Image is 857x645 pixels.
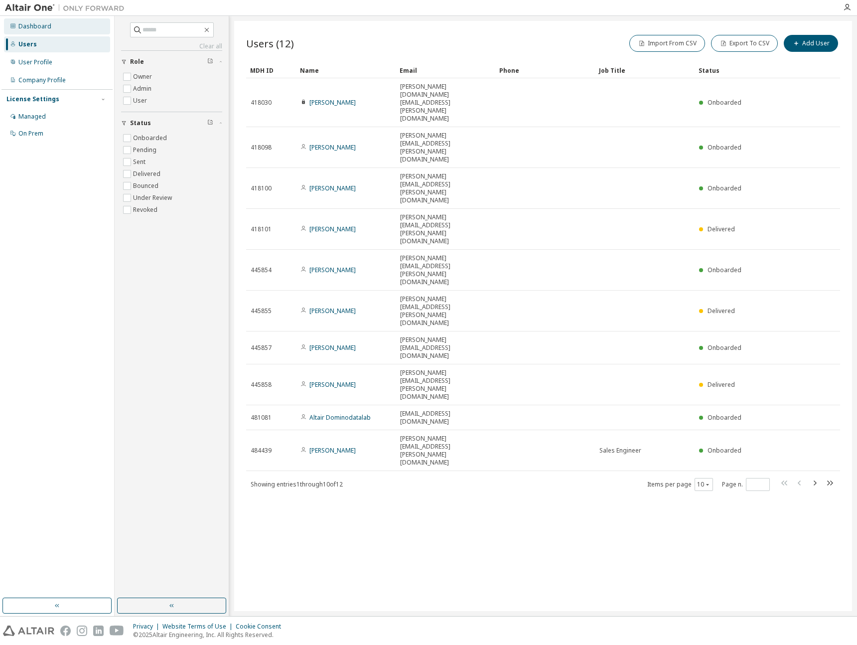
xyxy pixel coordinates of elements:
[251,225,272,233] span: 418101
[251,381,272,389] span: 445858
[400,172,491,204] span: [PERSON_NAME][EMAIL_ADDRESS][PERSON_NAME][DOMAIN_NAME]
[708,343,741,352] span: Onboarded
[697,481,711,488] button: 10
[133,204,159,216] label: Revoked
[133,623,162,631] div: Privacy
[309,307,356,315] a: [PERSON_NAME]
[599,62,691,78] div: Job Title
[246,36,294,50] span: Users (12)
[251,266,272,274] span: 445854
[309,225,356,233] a: [PERSON_NAME]
[400,132,491,163] span: [PERSON_NAME][EMAIL_ADDRESS][PERSON_NAME][DOMAIN_NAME]
[18,113,46,121] div: Managed
[400,295,491,327] span: [PERSON_NAME][EMAIL_ADDRESS][PERSON_NAME][DOMAIN_NAME]
[121,51,222,73] button: Role
[309,380,356,389] a: [PERSON_NAME]
[121,112,222,134] button: Status
[18,22,51,30] div: Dashboard
[708,307,735,315] span: Delivered
[207,119,213,127] span: Clear filter
[708,98,741,107] span: Onboarded
[251,344,272,352] span: 445857
[18,40,37,48] div: Users
[708,380,735,389] span: Delivered
[699,62,788,78] div: Status
[133,168,162,180] label: Delivered
[5,3,130,13] img: Altair One
[400,336,491,360] span: [PERSON_NAME][EMAIL_ADDRESS][DOMAIN_NAME]
[309,143,356,152] a: [PERSON_NAME]
[251,480,343,488] span: Showing entries 1 through 10 of 12
[708,413,741,422] span: Onboarded
[236,623,287,631] div: Cookie Consent
[309,266,356,274] a: [PERSON_NAME]
[93,626,104,636] img: linkedin.svg
[708,225,735,233] span: Delivered
[60,626,71,636] img: facebook.svg
[722,478,770,491] span: Page n.
[110,626,124,636] img: youtube.svg
[133,83,153,95] label: Admin
[309,184,356,192] a: [PERSON_NAME]
[309,98,356,107] a: [PERSON_NAME]
[130,58,144,66] span: Role
[629,35,705,52] button: Import From CSV
[6,95,59,103] div: License Settings
[400,410,491,426] span: [EMAIL_ADDRESS][DOMAIN_NAME]
[309,413,371,422] a: Altair Dominodatalab
[784,35,838,52] button: Add User
[18,76,66,84] div: Company Profile
[251,184,272,192] span: 418100
[251,99,272,107] span: 418030
[3,626,54,636] img: altair_logo.svg
[400,213,491,245] span: [PERSON_NAME][EMAIL_ADDRESS][PERSON_NAME][DOMAIN_NAME]
[133,71,154,83] label: Owner
[309,343,356,352] a: [PERSON_NAME]
[133,180,160,192] label: Bounced
[300,62,392,78] div: Name
[708,266,741,274] span: Onboarded
[130,119,151,127] span: Status
[133,132,169,144] label: Onboarded
[400,435,491,467] span: [PERSON_NAME][EMAIL_ADDRESS][PERSON_NAME][DOMAIN_NAME]
[599,447,641,455] span: Sales Engineer
[18,130,43,138] div: On Prem
[400,62,491,78] div: Email
[133,156,147,168] label: Sent
[162,623,236,631] div: Website Terms of Use
[133,631,287,639] p: © 2025 Altair Engineering, Inc. All Rights Reserved.
[121,42,222,50] a: Clear all
[711,35,778,52] button: Export To CSV
[251,447,272,455] span: 484439
[77,626,87,636] img: instagram.svg
[133,95,149,107] label: User
[18,58,52,66] div: User Profile
[251,307,272,315] span: 445855
[708,143,741,152] span: Onboarded
[400,83,491,123] span: [PERSON_NAME][DOMAIN_NAME][EMAIL_ADDRESS][PERSON_NAME][DOMAIN_NAME]
[250,62,292,78] div: MDH ID
[133,192,174,204] label: Under Review
[251,144,272,152] span: 418098
[499,62,591,78] div: Phone
[207,58,213,66] span: Clear filter
[251,414,272,422] span: 481081
[400,369,491,401] span: [PERSON_NAME][EMAIL_ADDRESS][PERSON_NAME][DOMAIN_NAME]
[309,446,356,455] a: [PERSON_NAME]
[708,184,741,192] span: Onboarded
[708,446,741,455] span: Onboarded
[400,254,491,286] span: [PERSON_NAME][EMAIL_ADDRESS][PERSON_NAME][DOMAIN_NAME]
[133,144,158,156] label: Pending
[647,478,713,491] span: Items per page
